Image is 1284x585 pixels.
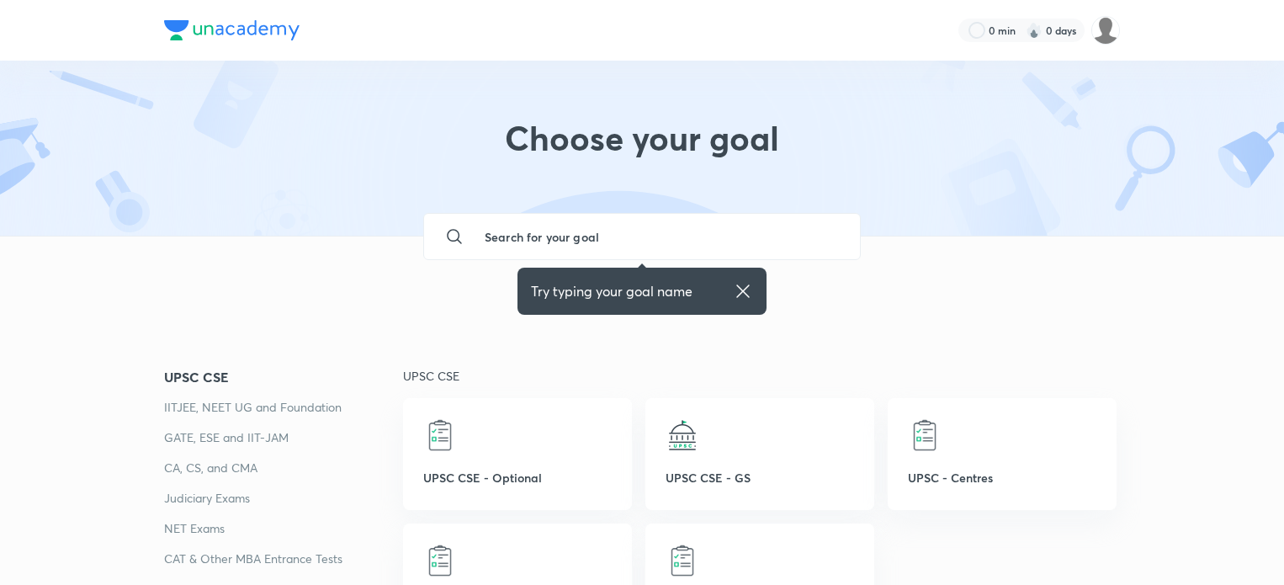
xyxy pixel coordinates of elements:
[423,418,457,452] img: UPSC CSE - Optional
[1026,22,1043,39] img: streak
[471,214,846,259] input: Search for your goal
[164,20,300,40] img: Company Logo
[531,281,753,301] div: Try typing your goal name
[666,469,854,487] p: UPSC CSE - GS
[164,519,403,539] a: NET Exams
[666,544,699,577] img: UPSC CSE - Iconic Pro
[403,367,1120,385] p: UPSC CSE
[164,397,403,417] a: IITJEE, NEET UG and Foundation
[423,544,457,577] img: UPSC CSE GS Platinum
[1091,16,1120,45] img: TARUN
[666,418,699,452] img: UPSC CSE - GS
[423,469,612,487] p: UPSC CSE - Optional
[164,458,403,478] a: CA, CS, and CMA
[164,549,403,569] a: CAT & Other MBA Entrance Tests
[505,118,779,178] h1: Choose your goal
[164,488,403,508] a: Judiciary Exams
[908,418,942,452] img: UPSC - Centres
[164,428,403,448] a: GATE, ESE and IIT-JAM
[164,367,403,387] a: UPSC CSE
[908,469,1096,487] p: UPSC - Centres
